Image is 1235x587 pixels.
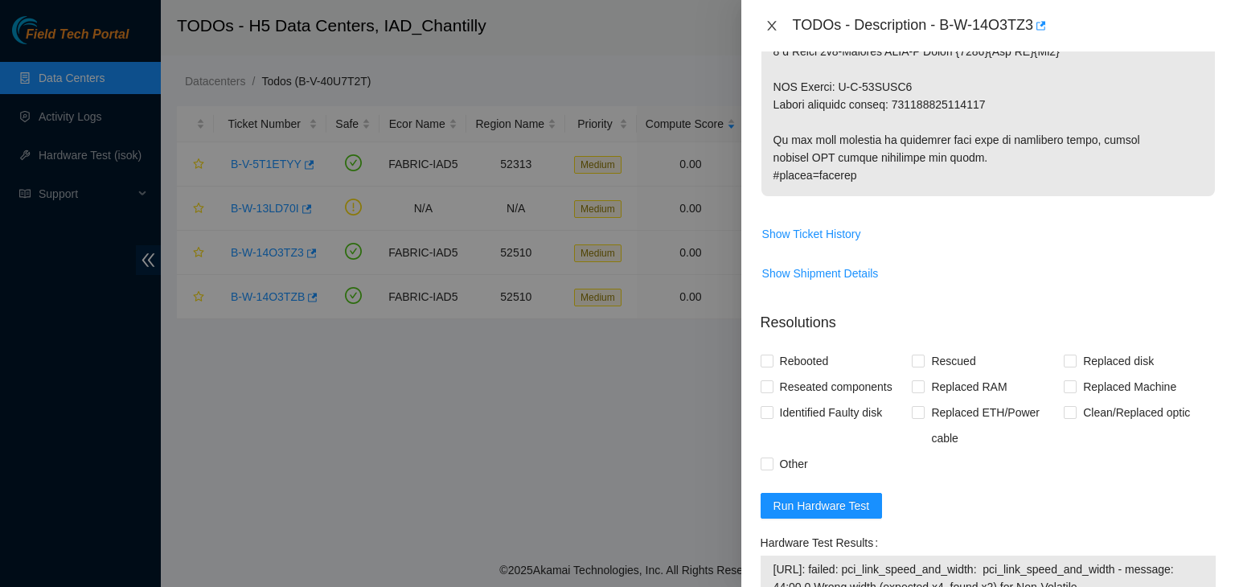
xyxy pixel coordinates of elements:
[793,13,1216,39] div: TODOs - Description - B-W-14O3TZ3
[1077,348,1160,374] span: Replaced disk
[1077,400,1196,425] span: Clean/Replaced optic
[761,299,1216,334] p: Resolutions
[761,493,883,519] button: Run Hardware Test
[761,18,783,34] button: Close
[925,374,1013,400] span: Replaced RAM
[1077,374,1183,400] span: Replaced Machine
[762,225,861,243] span: Show Ticket History
[762,265,879,282] span: Show Shipment Details
[773,348,835,374] span: Rebooted
[761,261,880,286] button: Show Shipment Details
[773,374,899,400] span: Reseated components
[761,221,862,247] button: Show Ticket History
[773,497,870,515] span: Run Hardware Test
[925,348,982,374] span: Rescued
[773,400,889,425] span: Identified Faulty disk
[925,400,1064,451] span: Replaced ETH/Power cable
[765,19,778,32] span: close
[761,530,884,556] label: Hardware Test Results
[773,451,814,477] span: Other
